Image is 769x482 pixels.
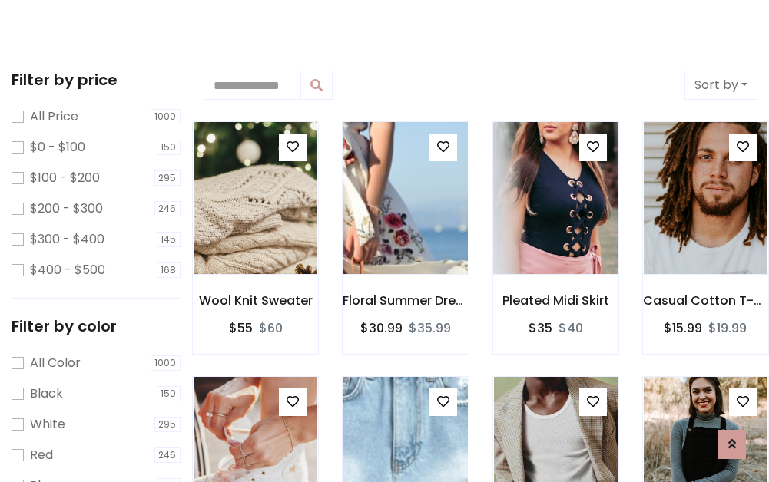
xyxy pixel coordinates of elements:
[360,321,403,335] h6: $30.99
[664,321,702,335] h6: $15.99
[529,321,552,335] h6: $35
[643,293,768,308] h6: Casual Cotton T-Shirt
[559,319,583,337] del: $40
[30,354,81,372] label: All Color
[409,319,451,337] del: $35.99
[684,71,757,100] button: Sort by
[151,355,181,371] span: 1000
[343,293,468,308] h6: Floral Summer Dress
[157,386,181,401] span: 150
[30,446,53,464] label: Red
[708,319,747,337] del: $19.99
[229,321,253,335] h6: $55
[154,417,181,432] span: 295
[157,232,181,247] span: 145
[30,385,63,403] label: Black
[259,319,283,337] del: $60
[30,169,100,187] label: $100 - $200
[154,201,181,216] span: 246
[154,170,181,186] span: 295
[193,293,318,308] h6: Wool Knit Sweater
[30,138,85,157] label: $0 - $100
[154,447,181,463] span: 246
[30,200,103,218] label: $200 - $300
[157,140,181,155] span: 150
[30,107,78,126] label: All Price
[30,415,65,434] label: White
[12,71,181,89] h5: Filter by price
[157,262,181,278] span: 168
[151,109,181,124] span: 1000
[30,261,105,279] label: $400 - $500
[493,293,618,308] h6: Pleated Midi Skirt
[30,230,104,249] label: $300 - $400
[12,317,181,335] h5: Filter by color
